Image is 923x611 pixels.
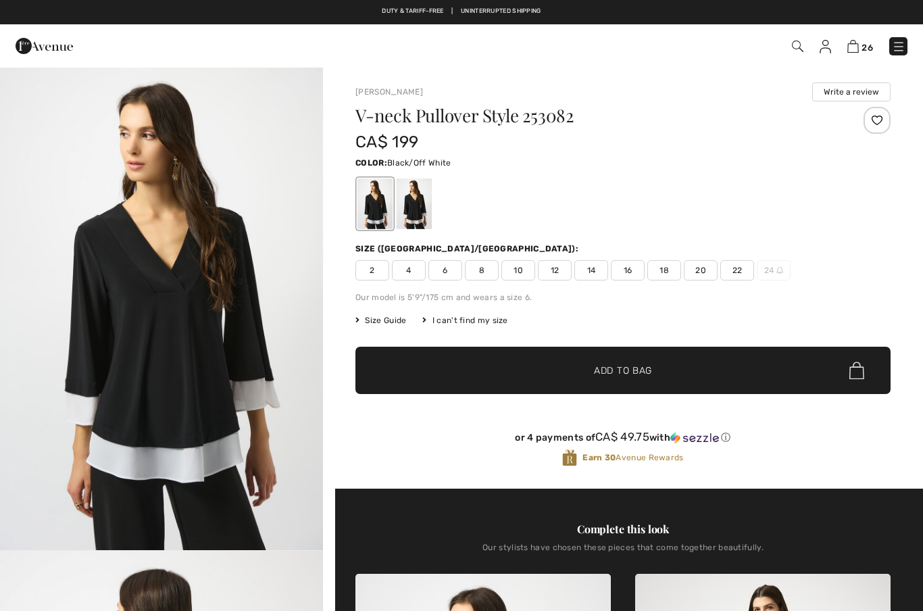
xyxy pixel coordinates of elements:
[355,243,581,255] div: Size ([GEOGRAPHIC_DATA]/[GEOGRAPHIC_DATA]):
[892,40,905,53] img: Menu
[501,260,535,280] span: 10
[595,430,649,443] span: CA$ 49.75
[16,39,73,51] a: 1ère Avenue
[594,364,652,378] span: Add to Bag
[355,260,389,280] span: 2
[812,82,891,101] button: Write a review
[684,260,718,280] span: 20
[387,158,451,168] span: Black/Off White
[397,178,432,229] div: Black/moonstone
[670,432,719,444] img: Sezzle
[355,158,387,168] span: Color:
[757,260,791,280] span: 24
[582,453,616,462] strong: Earn 30
[355,521,891,537] div: Complete this look
[776,267,783,274] img: ring-m.svg
[562,449,577,467] img: Avenue Rewards
[574,260,608,280] span: 14
[16,32,73,59] img: 1ère Avenue
[611,260,645,280] span: 16
[422,314,507,326] div: I can't find my size
[849,362,864,379] img: Bag.svg
[862,43,873,53] span: 26
[647,260,681,280] span: 18
[355,87,423,97] a: [PERSON_NAME]
[355,543,891,563] div: Our stylists have chosen these pieces that come together beautifully.
[355,314,406,326] span: Size Guide
[820,40,831,53] img: My Info
[582,451,683,464] span: Avenue Rewards
[428,260,462,280] span: 6
[792,41,803,52] img: Search
[355,347,891,394] button: Add to Bag
[392,260,426,280] span: 4
[355,431,891,444] div: or 4 payments of with
[355,291,891,303] div: Our model is 5'9"/175 cm and wears a size 6.
[465,260,499,280] span: 8
[355,132,418,151] span: CA$ 199
[355,107,801,124] h1: V-neck Pullover Style 253082
[720,260,754,280] span: 22
[847,38,873,54] a: 26
[538,260,572,280] span: 12
[355,431,891,449] div: or 4 payments ofCA$ 49.75withSezzle Click to learn more about Sezzle
[357,178,393,229] div: Black/Off White
[847,40,859,53] img: Shopping Bag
